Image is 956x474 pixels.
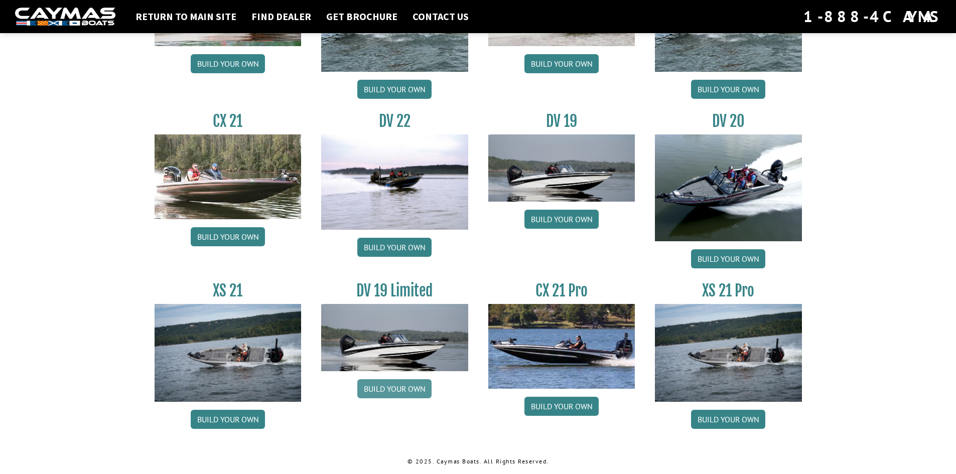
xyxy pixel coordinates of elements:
h3: CX 21 Pro [488,281,635,300]
h3: CX 21 [155,112,302,130]
h3: DV 20 [655,112,802,130]
img: DV22_original_motor_cropped_for_caymas_connect.jpg [321,134,468,230]
a: Build your own [691,80,765,99]
h3: DV 19 [488,112,635,130]
img: DV_20_from_website_for_caymas_connect.png [655,134,802,241]
a: Build your own [357,80,432,99]
a: Build your own [691,249,765,268]
p: © 2025. Caymas Boats. All Rights Reserved. [155,457,802,466]
a: Build your own [691,410,765,429]
img: dv-19-ban_from_website_for_caymas_connect.png [321,304,468,371]
a: Return to main site [130,10,241,23]
a: Build your own [524,397,599,416]
a: Build your own [524,54,599,73]
img: dv-19-ban_from_website_for_caymas_connect.png [488,134,635,202]
img: white-logo-c9c8dbefe5ff5ceceb0f0178aa75bf4bb51f6bca0971e226c86eb53dfe498488.png [15,8,115,26]
h3: XS 21 [155,281,302,300]
div: 1-888-4CAYMAS [803,6,941,28]
a: Build your own [357,238,432,257]
a: Build your own [191,227,265,246]
a: Build your own [191,410,265,429]
img: CX-21Pro_thumbnail.jpg [488,304,635,388]
a: Build your own [524,210,599,229]
h3: DV 19 Limited [321,281,468,300]
h3: DV 22 [321,112,468,130]
img: XS_21_thumbnail.jpg [155,304,302,402]
a: Build your own [357,379,432,398]
a: Find Dealer [246,10,316,23]
a: Build your own [191,54,265,73]
img: XS_21_thumbnail.jpg [655,304,802,402]
a: Get Brochure [321,10,402,23]
h3: XS 21 Pro [655,281,802,300]
img: CX21_thumb.jpg [155,134,302,219]
a: Contact Us [407,10,474,23]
